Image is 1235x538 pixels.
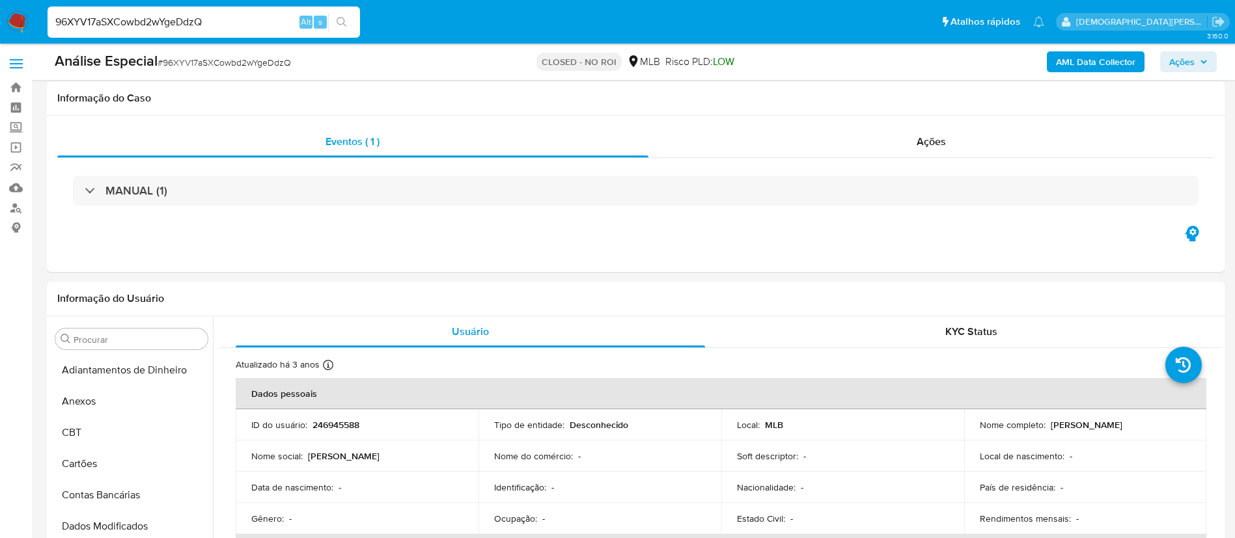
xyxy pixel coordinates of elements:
[55,50,158,71] b: Análise Especial
[551,481,554,493] p: -
[945,324,997,339] span: KYC Status
[1047,51,1145,72] button: AML Data Collector
[158,56,291,69] span: # 96XYV17aSXCowbd2wYgeDdzQ
[236,358,320,371] p: Atualizado há 3 anos
[1056,51,1135,72] b: AML Data Collector
[494,513,537,524] p: Ocupação :
[74,334,202,345] input: Procurar
[308,450,380,462] p: [PERSON_NAME]
[1169,51,1195,72] span: Ações
[57,292,164,305] h1: Informação do Usuário
[737,450,798,462] p: Soft descriptor :
[326,134,380,149] span: Eventos ( 1 )
[50,479,213,511] button: Contas Bancárias
[980,450,1064,462] p: Local de nascimento :
[1033,16,1044,27] a: Notificações
[50,417,213,448] button: CBT
[627,55,660,69] div: MLB
[328,13,355,31] button: search-icon
[73,176,1199,206] div: MANUAL (1)
[1051,419,1122,431] p: [PERSON_NAME]
[236,378,1206,409] th: Dados pessoais
[289,513,292,524] p: -
[251,513,284,524] p: Gênero :
[1076,513,1079,524] p: -
[570,419,628,431] p: Desconhecido
[494,450,573,462] p: Nome do comércio :
[50,355,213,386] button: Adiantamentos de Dinheiro
[301,16,311,28] span: Alt
[50,448,213,479] button: Cartões
[1061,481,1063,493] p: -
[251,481,333,493] p: Data de nascimento :
[542,513,545,524] p: -
[536,53,622,71] p: CLOSED - NO ROI
[452,324,489,339] span: Usuário
[980,513,1071,524] p: Rendimentos mensais :
[1212,15,1225,29] a: Sair
[801,481,803,493] p: -
[1076,16,1208,28] p: thais.asantos@mercadolivre.com
[765,419,783,431] p: MLB
[57,92,1214,105] h1: Informação do Caso
[737,513,785,524] p: Estado Civil :
[251,419,307,431] p: ID do usuário :
[1070,450,1072,462] p: -
[980,419,1046,431] p: Nome completo :
[251,450,303,462] p: Nome social :
[790,513,793,524] p: -
[578,450,581,462] p: -
[713,54,734,69] span: LOW
[494,419,564,431] p: Tipo de entidade :
[105,183,167,198] h3: MANUAL (1)
[48,14,360,31] input: Pesquise usuários ou casos...
[737,481,796,493] p: Nacionalidade :
[803,450,806,462] p: -
[980,481,1055,493] p: País de residência :
[737,419,760,431] p: Local :
[312,419,359,431] p: 246945588
[494,481,546,493] p: Identificação :
[50,386,213,417] button: Anexos
[665,55,734,69] span: Risco PLD:
[951,15,1020,29] span: Atalhos rápidos
[917,134,946,149] span: Ações
[1160,51,1217,72] button: Ações
[339,481,341,493] p: -
[318,16,322,28] span: s
[61,334,71,344] button: Procurar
